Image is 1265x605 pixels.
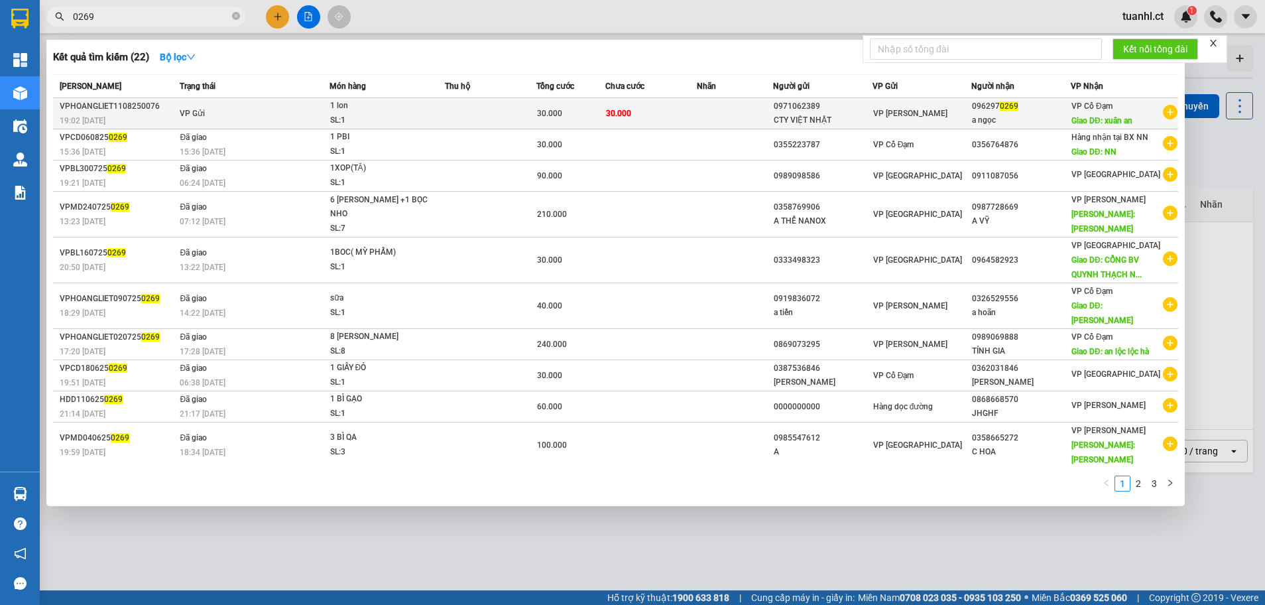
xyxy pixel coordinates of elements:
div: sữa [330,291,430,306]
span: 20:50 [DATE] [60,263,105,272]
span: message [14,577,27,590]
span: Đã giao [180,332,207,342]
span: 15:36 [DATE] [60,147,105,157]
span: 90.000 [537,171,562,180]
div: 8 [PERSON_NAME] [330,330,430,344]
span: Đã giao [180,248,207,257]
div: a tiến [774,306,872,320]
span: Thu hộ [445,82,470,91]
div: 1 GIẤY ĐỎ [330,361,430,375]
span: VP [PERSON_NAME] [1071,195,1146,204]
span: VP Cổ Đạm [1071,287,1113,296]
a: 2 [1131,476,1146,491]
div: a ngọc [972,113,1070,127]
a: 1 [1115,476,1130,491]
span: VP Cổ Đạm [1071,332,1113,342]
span: Hàng dọc đường [873,402,934,411]
div: SL: 1 [330,306,430,320]
span: notification [14,547,27,560]
span: 06:38 [DATE] [180,378,225,387]
span: VP Cổ Đạm [1071,101,1113,111]
div: HDD110625 [60,393,176,407]
span: 19:21 [DATE] [60,178,105,188]
span: 210.000 [537,210,567,219]
span: 0269 [111,433,129,442]
span: 0269 [109,133,127,142]
span: VP [GEOGRAPHIC_DATA] [873,440,962,450]
div: 1XOP(TĂ) [330,161,430,176]
span: right [1166,479,1174,487]
span: close-circle [232,11,240,23]
div: 0355223787 [774,138,872,152]
a: 3 [1147,476,1162,491]
span: plus-circle [1163,297,1177,312]
span: close [1209,38,1218,48]
span: VP [PERSON_NAME] [873,109,947,118]
span: Tổng cước [536,82,574,91]
span: VP Cổ Đạm [873,140,914,149]
span: 0269 [107,248,126,257]
span: question-circle [14,517,27,530]
div: [PERSON_NAME] [774,375,872,389]
span: 19:59 [DATE] [60,448,105,457]
span: 07:12 [DATE] [180,217,225,226]
span: [PERSON_NAME]: [PERSON_NAME] [1071,210,1135,234]
span: Hàng nhận tại BX NN [1071,133,1148,142]
div: SL: 8 [330,344,430,359]
input: Tìm tên, số ĐT hoặc mã đơn [73,9,229,24]
span: 100.000 [537,440,567,450]
div: 0985547612 [774,431,872,445]
span: search [55,12,64,21]
span: VP [GEOGRAPHIC_DATA] [1071,241,1160,250]
span: 30.000 [537,255,562,265]
img: logo-vxr [11,9,29,29]
button: Kết nối tổng đài [1113,38,1198,60]
div: VPHOANGLIET090725 [60,292,176,306]
div: VPBL160725 [60,246,176,260]
div: 0362031846 [972,362,1070,375]
button: left [1099,476,1114,492]
span: 18:29 [DATE] [60,308,105,318]
div: 0356764876 [972,138,1070,152]
li: Next Page [1162,476,1178,492]
span: 0269 [104,395,123,404]
div: VPHOANGLIET1108250076 [60,100,176,113]
span: 19:02 [DATE] [60,116,105,125]
img: solution-icon [13,186,27,200]
div: 3 BÌ QA [330,431,430,445]
span: VP [PERSON_NAME] [873,340,947,349]
div: a hoãn [972,306,1070,320]
span: Kết nối tổng đài [1123,42,1187,56]
span: plus-circle [1163,136,1177,151]
img: warehouse-icon [13,86,27,100]
div: VPMD040625 [60,431,176,445]
div: SL: 1 [330,113,430,128]
span: Đã giao [180,294,207,303]
button: Bộ lọcdown [149,46,206,68]
img: warehouse-icon [13,119,27,133]
div: 0869073295 [774,338,872,352]
div: 1 PBI [330,130,430,145]
span: plus-circle [1163,105,1177,119]
span: 06:24 [DATE] [180,178,225,188]
span: 0269 [111,202,129,212]
span: 13:22 [DATE] [180,263,225,272]
button: right [1162,476,1178,492]
div: CTY VIỆT NHẬT [774,113,872,127]
div: 0989098586 [774,169,872,183]
span: plus-circle [1163,367,1177,381]
div: C HOA [972,445,1070,459]
input: Nhập số tổng đài [870,38,1102,60]
h3: Kết quả tìm kiếm ( 22 ) [53,50,149,64]
strong: Bộ lọc [160,52,196,62]
img: warehouse-icon [13,487,27,501]
span: 40.000 [537,301,562,310]
div: 0387536846 [774,362,872,375]
span: VP [GEOGRAPHIC_DATA] [873,210,962,219]
span: VP [PERSON_NAME] [1071,426,1146,435]
span: [PERSON_NAME] [60,82,121,91]
div: 1BOC( MỲ PHẨM) [330,245,430,260]
span: VP [GEOGRAPHIC_DATA] [873,255,962,265]
span: 0269 [141,294,160,303]
span: Người nhận [971,82,1014,91]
